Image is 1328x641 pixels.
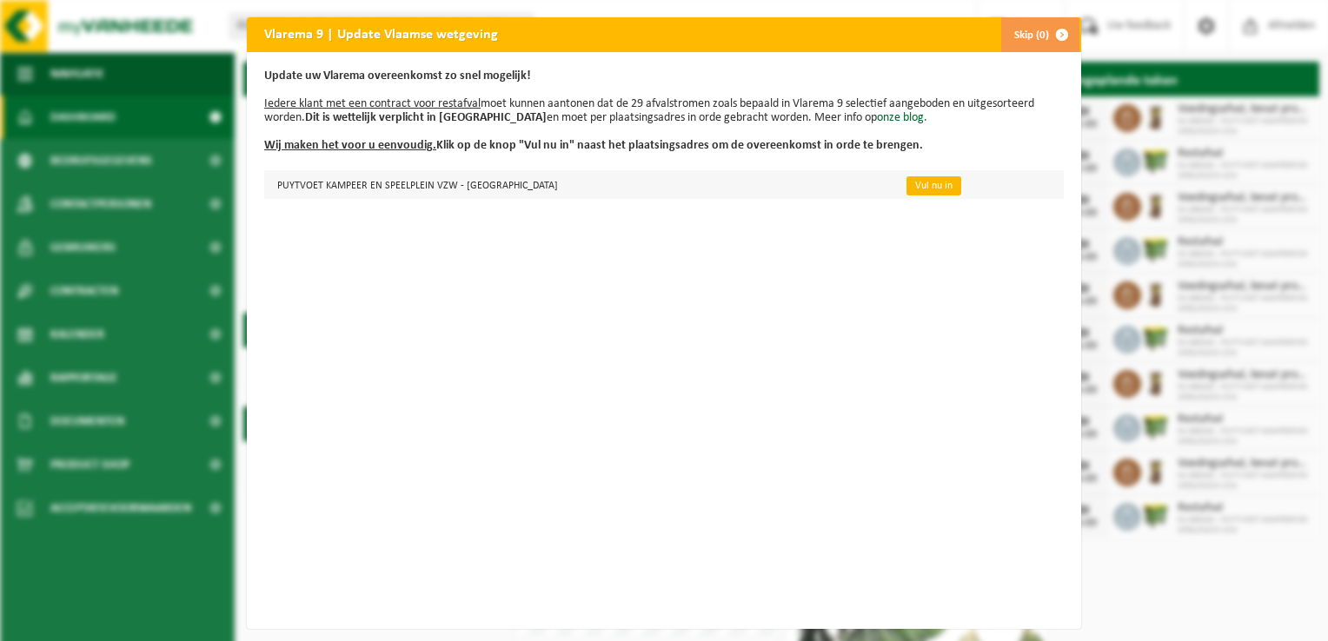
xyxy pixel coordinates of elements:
u: Wij maken het voor u eenvoudig. [264,139,436,152]
a: onze blog. [877,111,927,124]
b: Klik op de knop "Vul nu in" naast het plaatsingsadres om de overeenkomst in orde te brengen. [264,139,923,152]
p: moet kunnen aantonen dat de 29 afvalstromen zoals bepaald in Vlarema 9 selectief aangeboden en ui... [264,69,1064,153]
a: Vul nu in [906,176,961,195]
u: Iedere klant met een contract voor restafval [264,97,481,110]
h2: Vlarema 9 | Update Vlaamse wetgeving [247,17,515,50]
b: Update uw Vlarema overeenkomst zo snel mogelijk! [264,69,531,83]
b: Dit is wettelijk verplicht in [GEOGRAPHIC_DATA] [305,111,547,124]
button: Skip (0) [1000,17,1079,52]
td: PUYTVOET KAMPEER EN SPEELPLEIN VZW - [GEOGRAPHIC_DATA] [264,170,892,199]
